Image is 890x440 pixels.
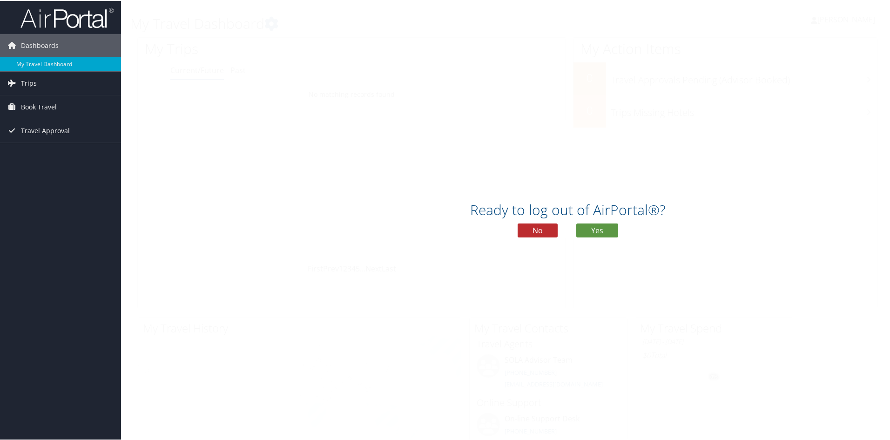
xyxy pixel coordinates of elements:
[20,6,114,28] img: airportal-logo.png
[21,118,70,142] span: Travel Approval
[576,223,618,237] button: Yes
[518,223,558,237] button: No
[21,71,37,94] span: Trips
[21,95,57,118] span: Book Travel
[21,33,59,56] span: Dashboards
